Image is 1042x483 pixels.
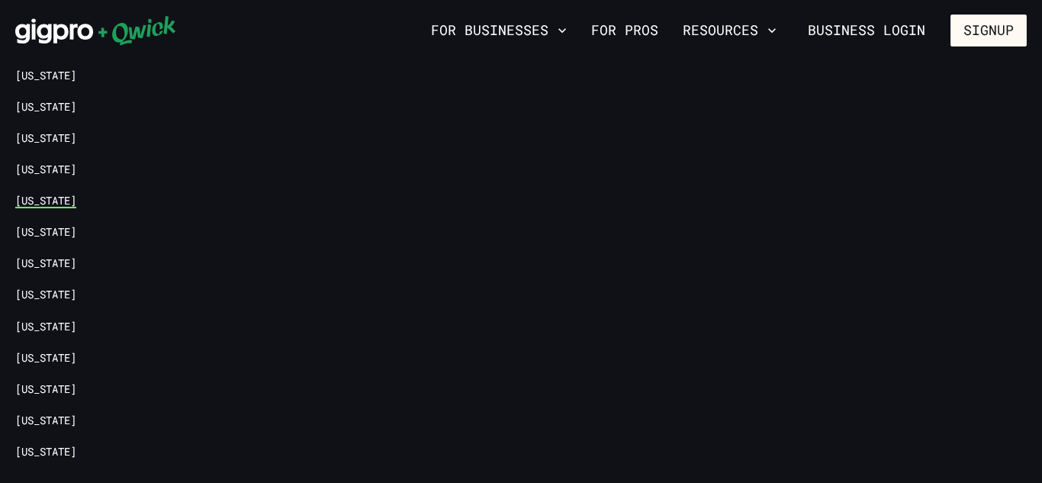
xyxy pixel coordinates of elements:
a: For Pros [585,18,664,43]
a: [US_STATE] [15,69,76,83]
button: Signup [950,14,1027,47]
button: Resources [677,18,783,43]
a: [US_STATE] [15,100,76,114]
a: [US_STATE] [15,225,76,240]
a: [US_STATE] [15,288,76,302]
a: Business Login [795,14,938,47]
a: [US_STATE] [15,131,76,146]
a: [US_STATE] [15,194,76,208]
a: [US_STATE] [15,163,76,177]
a: [US_STATE] [15,414,76,428]
a: [US_STATE] [15,256,76,271]
a: [US_STATE] [15,445,76,459]
a: [US_STATE] [15,382,76,397]
button: For Businesses [425,18,573,43]
a: [US_STATE] [15,351,76,365]
a: [US_STATE] [15,320,76,334]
